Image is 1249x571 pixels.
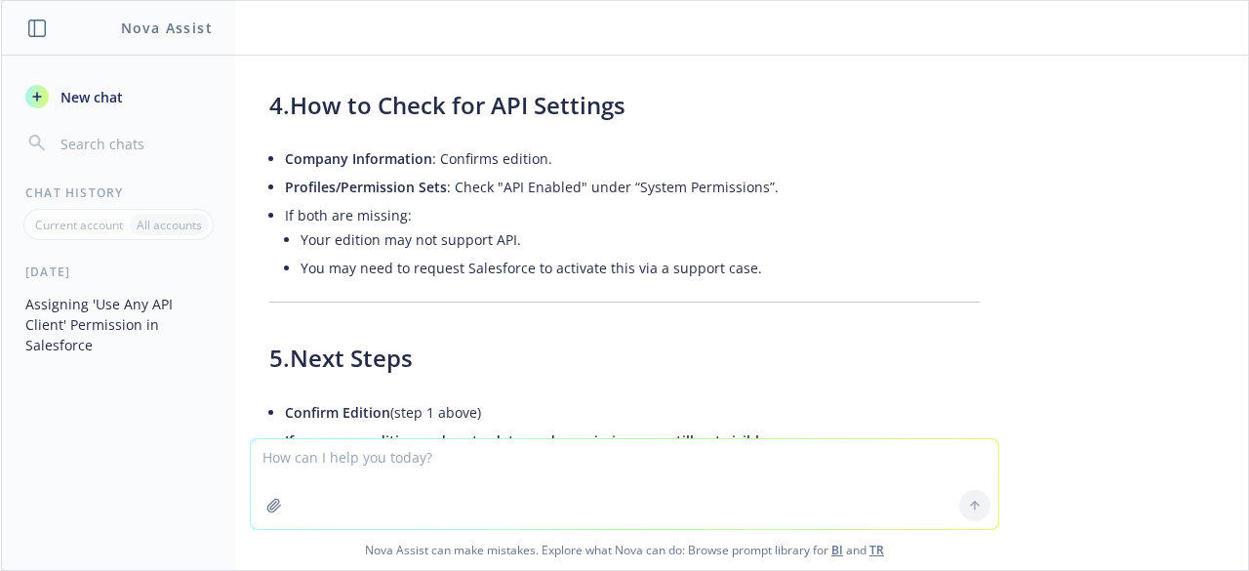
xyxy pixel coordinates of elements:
span: Profiles/Permission Sets [285,178,447,196]
div: [DATE] [2,264,235,280]
li: Your edition may not support API. [301,225,980,254]
li: : Confirms edition. [285,144,980,173]
p: Current account [35,217,123,233]
a: BI [831,542,843,558]
span: If on proper edition and up-to-date, and permissions are still not visible [285,431,767,450]
li: : Check "API Enabled" under “System Permissions”. [285,173,980,201]
span: Confirm Edition [285,403,390,422]
div: Chat History [2,184,235,201]
button: Assigning 'Use Any API Client' Permission in Salesforce [18,288,220,361]
h1: Nova Assist [121,18,213,38]
h3: 5. [269,342,980,375]
a: TR [869,542,884,558]
button: New chat [18,79,220,114]
span: Company Information [285,149,432,168]
li: You may need to request Salesforce to activate this via a support case. [301,254,980,282]
li: : [285,427,980,511]
span: Next Steps [290,342,413,374]
p: All accounts [137,217,202,233]
li: (step 1 above) [285,398,980,427]
li: If both are missing: [285,201,980,286]
span: Nova Assist can make mistakes. Explore what Nova can do: Browse prompt library for and [9,530,1240,570]
span: New chat [57,87,123,107]
span: How to Check for API Settings [290,89,625,121]
input: Search chats [57,130,212,157]
h3: 4. [269,89,980,122]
